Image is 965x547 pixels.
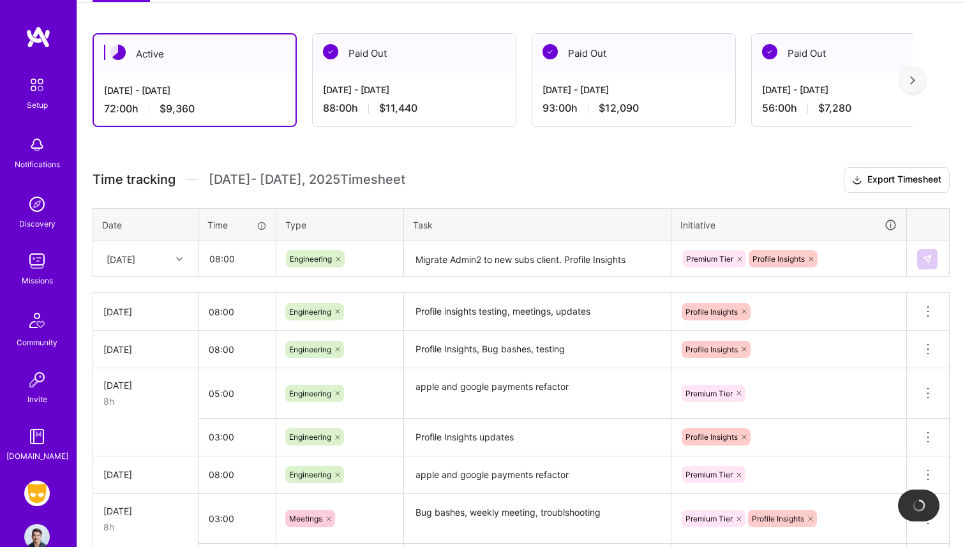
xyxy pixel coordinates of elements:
div: Missions [22,274,53,287]
div: null [917,249,939,269]
div: 56:00 h [762,101,945,115]
th: Date [93,208,198,241]
div: 93:00 h [542,101,725,115]
img: right [910,76,915,85]
span: Profile Insights [685,432,738,442]
img: setup [24,71,50,98]
input: HH:MM [199,242,275,276]
i: icon Download [852,174,862,187]
img: Active [110,45,126,60]
div: [DATE] - [DATE] [762,83,945,96]
img: Grindr: Mobile + BE + Cloud [24,481,50,506]
img: Community [22,305,52,336]
span: Profile Insights [752,254,805,264]
textarea: Profile Insights updates [405,420,670,455]
img: teamwork [24,248,50,274]
span: Premium Tier [685,470,733,479]
img: guide book [24,424,50,449]
th: Task [404,208,671,241]
img: Invite [24,367,50,393]
textarea: Migrate Admin2 to new subs client. Profile Insights [405,243,670,276]
div: [DATE] - [DATE] [323,83,505,96]
span: Profile Insights [752,514,804,523]
div: [DOMAIN_NAME] [6,449,68,463]
div: 72:00 h [104,102,285,116]
img: Submit [922,254,932,264]
div: Community [17,336,57,349]
textarea: apple and google payments refactor [405,370,670,417]
span: Time tracking [93,172,176,188]
input: HH:MM [198,458,276,491]
span: $12,090 [599,101,639,115]
div: [DATE] [103,468,188,481]
div: Time [207,218,267,232]
div: [DATE] - [DATE] [542,83,725,96]
span: Engineering [289,389,331,398]
span: Premium Tier [685,514,733,523]
div: Notifications [15,158,60,171]
div: 88:00 h [323,101,505,115]
textarea: Profile Insights, Bug bashes, testing [405,332,670,367]
img: logo [26,26,51,49]
input: HH:MM [198,377,276,410]
span: Premium Tier [686,254,733,264]
span: $11,440 [379,101,417,115]
input: HH:MM [198,333,276,366]
th: Type [276,208,404,241]
span: Engineering [289,345,331,354]
img: loading [913,499,925,512]
span: Meetings [289,514,322,523]
img: Paid Out [762,44,777,59]
span: $7,280 [818,101,851,115]
span: Engineering [289,432,331,442]
div: 8h [103,520,188,534]
span: Profile Insights [685,345,738,354]
div: Paid Out [532,34,735,73]
div: [DATE] [103,305,188,318]
span: $9,360 [160,102,195,116]
div: Setup [27,98,48,112]
span: Profile Insights [685,307,738,317]
div: Invite [27,393,47,406]
div: [DATE] [107,252,135,266]
div: Active [94,34,295,73]
textarea: Profile insights testing, meetings, updates [405,294,670,329]
img: discovery [24,191,50,217]
button: Export Timesheet [844,167,950,193]
div: [DATE] [103,504,188,518]
span: Engineering [289,470,331,479]
div: [DATE] - [DATE] [104,84,285,97]
a: Grindr: Mobile + BE + Cloud [21,481,53,506]
span: Premium Tier [685,389,733,398]
div: [DATE] [103,343,188,356]
input: HH:MM [198,295,276,329]
div: 8h [103,394,188,408]
span: [DATE] - [DATE] , 2025 Timesheet [209,172,405,188]
textarea: apple and google payments refactor [405,458,670,493]
span: Engineering [290,254,332,264]
img: bell [24,132,50,158]
div: Paid Out [752,34,955,73]
i: icon Chevron [176,256,183,262]
input: HH:MM [198,420,276,454]
span: Engineering [289,307,331,317]
div: Initiative [680,218,897,232]
img: Paid Out [542,44,558,59]
div: Paid Out [313,34,516,73]
input: HH:MM [198,502,276,536]
textarea: Bug bashes, weekly meeting, troublshooting [405,495,670,543]
div: [DATE] [103,378,188,392]
div: Discovery [19,217,56,230]
img: Paid Out [323,44,338,59]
